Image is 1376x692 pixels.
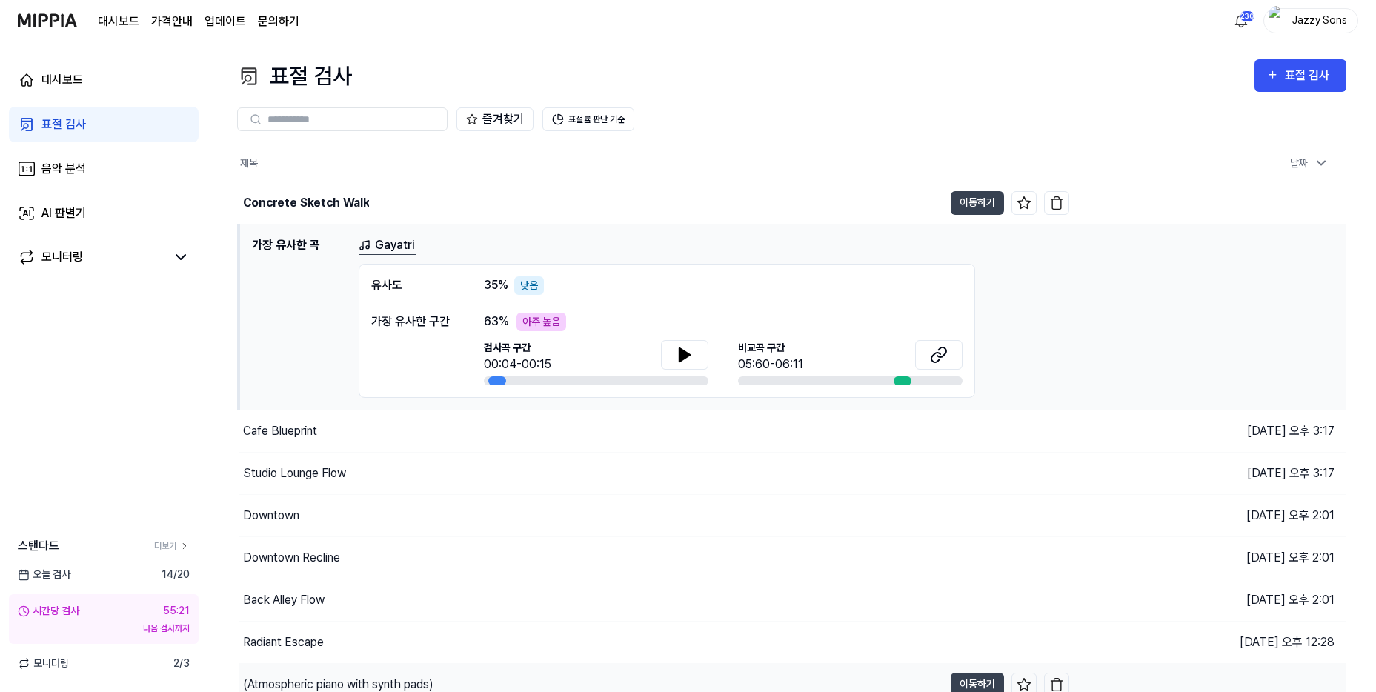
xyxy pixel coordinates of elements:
[1069,579,1346,621] td: [DATE] 오후 2:01
[1049,677,1064,692] img: delete
[371,313,454,330] div: 가장 유사한 구간
[239,146,1069,182] th: 제목
[738,356,803,373] div: 05:60-06:11
[1069,621,1346,663] td: [DATE] 오후 12:28
[1263,8,1358,33] button: profileJazzy Sons
[41,248,83,266] div: 모니터링
[9,107,199,142] a: 표절 검사
[173,656,190,671] span: 2 / 3
[18,567,70,582] span: 오늘 검사
[1069,452,1346,494] td: [DATE] 오후 3:17
[1069,494,1346,536] td: [DATE] 오후 2:01
[542,107,634,131] button: 표절률 판단 기준
[18,248,166,266] a: 모니터링
[9,62,199,98] a: 대시보드
[1229,9,1253,33] button: 알림230
[18,622,190,635] div: 다음 검사까지
[484,340,551,356] span: 검사곡 구간
[516,313,566,331] div: 아주 높음
[1291,12,1349,28] div: Jazzy Sons
[243,591,325,609] div: Back Alley Flow
[484,356,551,373] div: 00:04-00:15
[738,340,803,356] span: 비교곡 구간
[162,567,190,582] span: 14 / 20
[1269,6,1286,36] img: profile
[371,276,454,295] div: 유사도
[18,537,59,555] span: 스탠다드
[41,71,83,89] div: 대시보드
[951,191,1004,215] button: 이동하기
[163,603,190,619] div: 55:21
[41,204,86,222] div: AI 판별기
[98,13,139,30] a: 대시보드
[41,160,86,178] div: 음악 분석
[1284,151,1335,176] div: 날짜
[1254,59,1346,92] button: 표절 검사
[456,107,534,131] button: 즐겨찾기
[1240,10,1254,22] div: 230
[237,59,352,93] div: 표절 검사
[1069,410,1346,452] td: [DATE] 오후 3:17
[243,549,340,567] div: Downtown Recline
[514,276,544,295] div: 낮음
[243,422,317,440] div: Cafe Blueprint
[359,236,416,255] a: Gayatri
[9,151,199,187] a: 음악 분석
[1049,196,1064,210] img: delete
[18,603,79,619] div: 시간당 검사
[243,194,369,212] div: Concrete Sketch Walk
[243,633,324,651] div: Radiant Escape
[9,196,199,231] a: AI 판별기
[1069,182,1346,224] td: [DATE] 오후 3:17
[1232,12,1250,30] img: 알림
[252,236,347,398] h1: 가장 유사한 곡
[484,276,508,294] span: 35 %
[151,13,193,30] button: 가격안내
[1285,66,1335,85] div: 표절 검사
[258,13,299,30] a: 문의하기
[205,13,246,30] a: 업데이트
[18,656,69,671] span: 모니터링
[1069,536,1346,579] td: [DATE] 오후 2:01
[484,313,509,330] span: 63 %
[41,116,86,133] div: 표절 검사
[154,539,190,553] a: 더보기
[243,465,346,482] div: Studio Lounge Flow
[243,507,299,525] div: Downtown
